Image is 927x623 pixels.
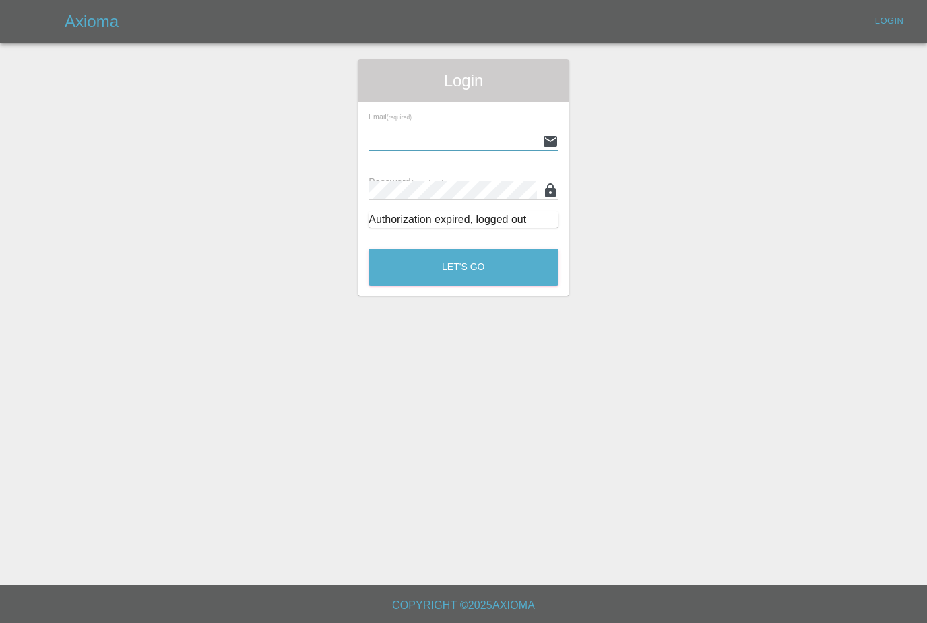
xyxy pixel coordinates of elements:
[11,596,916,615] h6: Copyright © 2025 Axioma
[868,11,911,32] a: Login
[369,211,558,228] div: Authorization expired, logged out
[369,249,558,286] button: Let's Go
[387,114,412,121] small: (required)
[369,70,558,92] span: Login
[65,11,119,32] h5: Axioma
[369,112,412,121] span: Email
[411,178,445,187] small: (required)
[369,176,444,187] span: Password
